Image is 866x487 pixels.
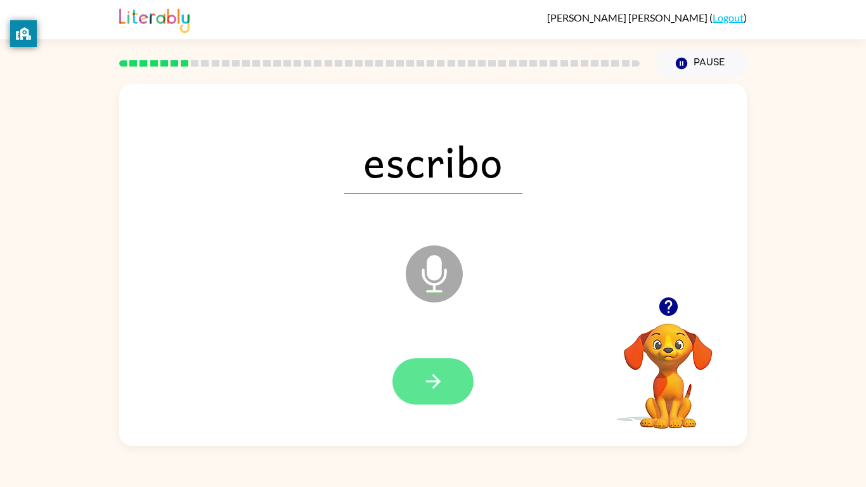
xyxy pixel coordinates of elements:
span: escribo [344,128,522,194]
span: [PERSON_NAME] [PERSON_NAME] [547,11,709,23]
button: privacy banner [10,20,37,47]
video: Your browser must support playing .mp4 files to use Literably. Please try using another browser. [605,304,732,431]
div: ( ) [547,11,747,23]
img: Literably [119,5,190,33]
a: Logout [713,11,744,23]
button: Pause [655,49,747,78]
